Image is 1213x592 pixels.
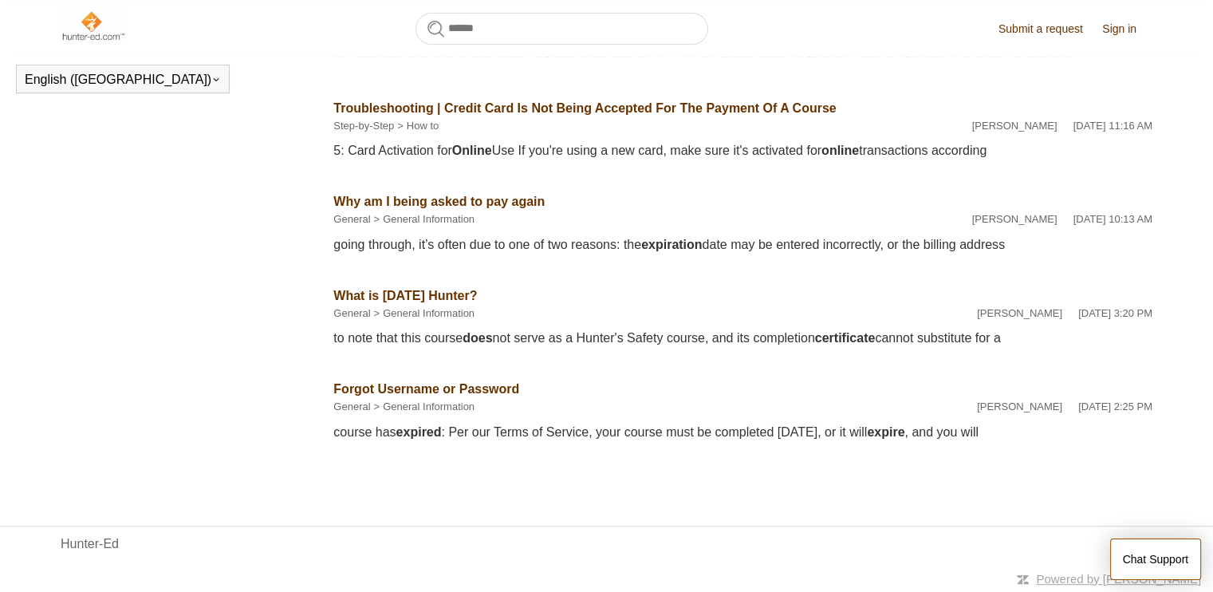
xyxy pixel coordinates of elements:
button: Chat Support [1110,539,1202,580]
li: [PERSON_NAME] [977,399,1062,415]
img: Hunter-Ed Help Center home page [61,10,125,41]
a: Hunter-Ed [61,535,119,554]
button: English ([GEOGRAPHIC_DATA]) [25,73,221,87]
li: Step-by-Step [333,118,394,134]
li: General Information [371,399,475,415]
a: Powered by [PERSON_NAME] [1036,572,1201,586]
em: expired [396,425,442,439]
li: How to [394,118,439,134]
em: certificate [815,331,876,345]
a: What is [DATE] Hunter? [333,289,477,302]
li: General [333,211,370,227]
a: General [333,213,370,225]
em: expire [867,425,904,439]
a: General Information [383,213,475,225]
time: 04/08/2025, 10:13 [1073,213,1152,225]
em: does [463,331,492,345]
time: 05/20/2025, 14:25 [1078,401,1152,412]
li: [PERSON_NAME] [977,306,1062,322]
div: course has : Per our Terms of Service, your course must be completed [DATE], or it will , and you... [333,423,1152,442]
div: going through, it’s often due to one of two reasons: the date may be entered incorrectly, or the ... [333,235,1152,255]
em: Online [452,144,492,157]
li: General [333,399,370,415]
a: General Information [383,307,475,319]
em: expiration [641,238,702,251]
a: General Information [383,401,475,412]
a: How to [407,120,439,132]
div: 5: Card Activation for Use If you're using a new card, make sure it's activated for transactions ... [333,141,1152,160]
a: Forgot Username or Password [333,382,519,396]
time: 05/15/2024, 11:16 [1073,120,1152,132]
li: General [333,306,370,322]
li: General Information [371,211,475,227]
input: Search [415,13,708,45]
a: Step-by-Step [333,120,394,132]
time: 02/12/2024, 15:20 [1078,307,1152,319]
em: online [821,144,859,157]
li: [PERSON_NAME] [972,118,1057,134]
li: General Information [371,306,475,322]
a: Troubleshooting | Credit Card Is Not Being Accepted For The Payment Of A Course [333,101,836,115]
a: Sign in [1102,21,1152,37]
a: General [333,307,370,319]
a: Why am I being asked to pay again [333,195,545,208]
a: Submit a request [998,21,1099,37]
a: General [333,401,370,412]
li: [PERSON_NAME] [972,211,1057,227]
div: to note that this course not serve as a Hunter's Safety course, and its completion cannot substit... [333,329,1152,348]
